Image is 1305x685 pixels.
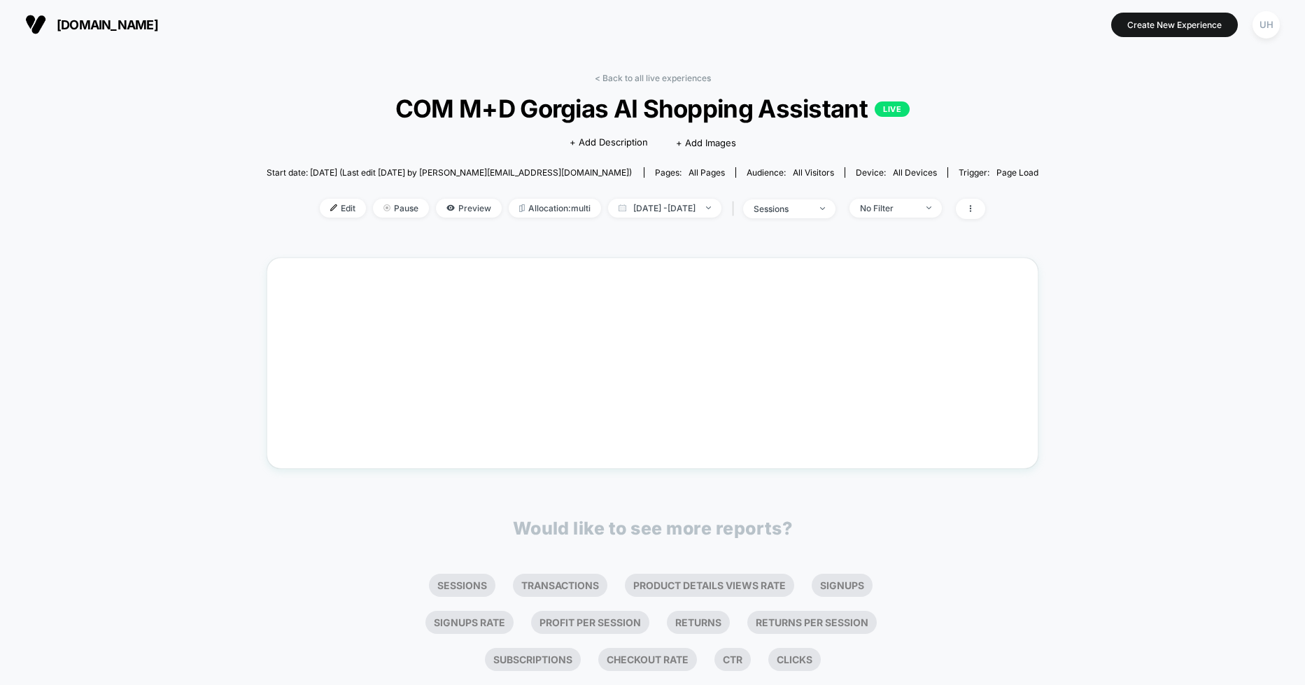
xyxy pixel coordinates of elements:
[747,167,834,178] div: Audience:
[667,611,730,634] li: Returns
[513,518,793,539] p: Would like to see more reports?
[793,167,834,178] span: All Visitors
[689,167,725,178] span: all pages
[676,137,736,148] span: + Add Images
[57,17,158,32] span: [DOMAIN_NAME]
[595,73,711,83] a: < Back to all live experiences
[570,136,648,150] span: + Add Description
[485,648,581,671] li: Subscriptions
[1111,13,1238,37] button: Create New Experience
[768,648,821,671] li: Clicks
[655,167,725,178] div: Pages:
[519,204,525,212] img: rebalance
[429,574,495,597] li: Sessions
[747,611,877,634] li: Returns Per Session
[509,199,601,218] span: Allocation: multi
[373,199,429,218] span: Pause
[996,167,1038,178] span: Page Load
[706,206,711,209] img: end
[812,574,873,597] li: Signups
[1253,11,1280,38] div: UH
[436,199,502,218] span: Preview
[754,204,810,214] div: sessions
[820,207,825,210] img: end
[959,167,1038,178] div: Trigger:
[513,574,607,597] li: Transactions
[728,199,743,219] span: |
[860,203,916,213] div: No Filter
[875,101,910,117] p: LIVE
[531,611,649,634] li: Profit Per Session
[845,167,947,178] span: Device:
[267,167,632,178] span: Start date: [DATE] (Last edit [DATE] by [PERSON_NAME][EMAIL_ADDRESS][DOMAIN_NAME])
[305,94,1000,123] span: COM M+D Gorgias AI Shopping Assistant
[21,13,162,36] button: [DOMAIN_NAME]
[625,574,794,597] li: Product Details Views Rate
[598,648,697,671] li: Checkout Rate
[330,204,337,211] img: edit
[714,648,751,671] li: Ctr
[608,199,721,218] span: [DATE] - [DATE]
[893,167,937,178] span: all devices
[1248,10,1284,39] button: UH
[320,199,366,218] span: Edit
[926,206,931,209] img: end
[425,611,514,634] li: Signups Rate
[25,14,46,35] img: Visually logo
[619,204,626,211] img: calendar
[383,204,390,211] img: end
